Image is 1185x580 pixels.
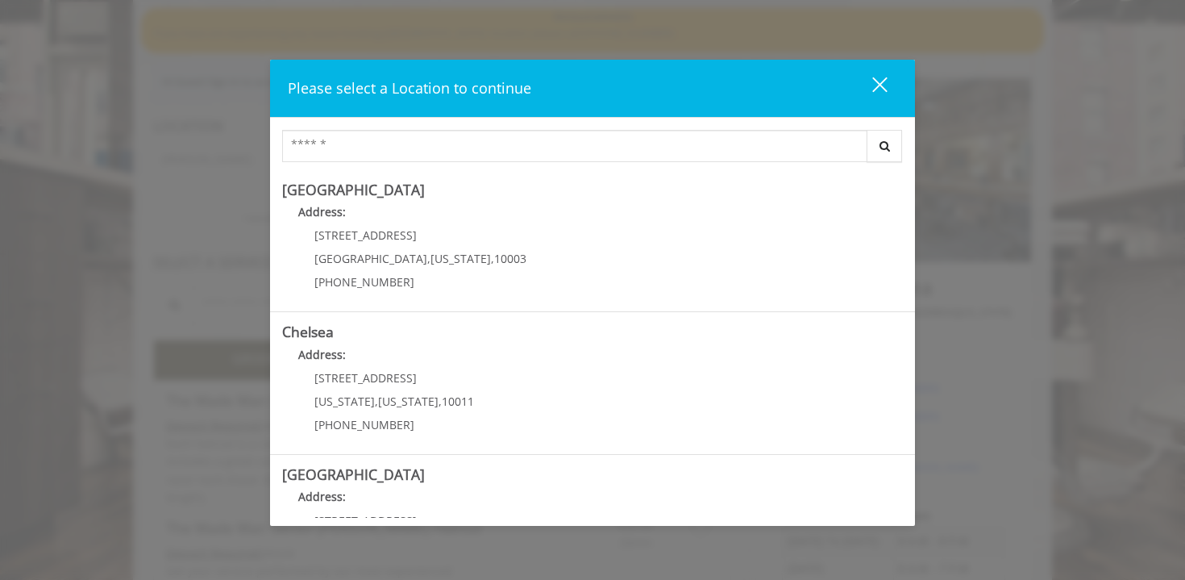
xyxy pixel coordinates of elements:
[282,130,867,162] input: Search Center
[427,251,430,266] span: ,
[875,140,894,152] i: Search button
[378,394,439,409] span: [US_STATE]
[314,394,375,409] span: [US_STATE]
[842,72,897,105] button: close dialog
[282,130,903,170] div: Center Select
[314,370,417,386] span: [STREET_ADDRESS]
[375,394,378,409] span: ,
[314,274,414,290] span: [PHONE_NUMBER]
[314,251,427,266] span: [GEOGRAPHIC_DATA]
[314,227,417,243] span: [STREET_ADDRESS]
[282,322,334,341] b: Chelsea
[298,347,346,362] b: Address:
[494,251,526,266] span: 10003
[288,78,531,98] span: Please select a Location to continue
[854,76,886,100] div: close dialog
[439,394,442,409] span: ,
[442,394,474,409] span: 10011
[298,204,346,219] b: Address:
[282,180,425,199] b: [GEOGRAPHIC_DATA]
[282,465,425,484] b: [GEOGRAPHIC_DATA]
[314,417,414,432] span: [PHONE_NUMBER]
[298,489,346,504] b: Address:
[430,251,491,266] span: [US_STATE]
[491,251,494,266] span: ,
